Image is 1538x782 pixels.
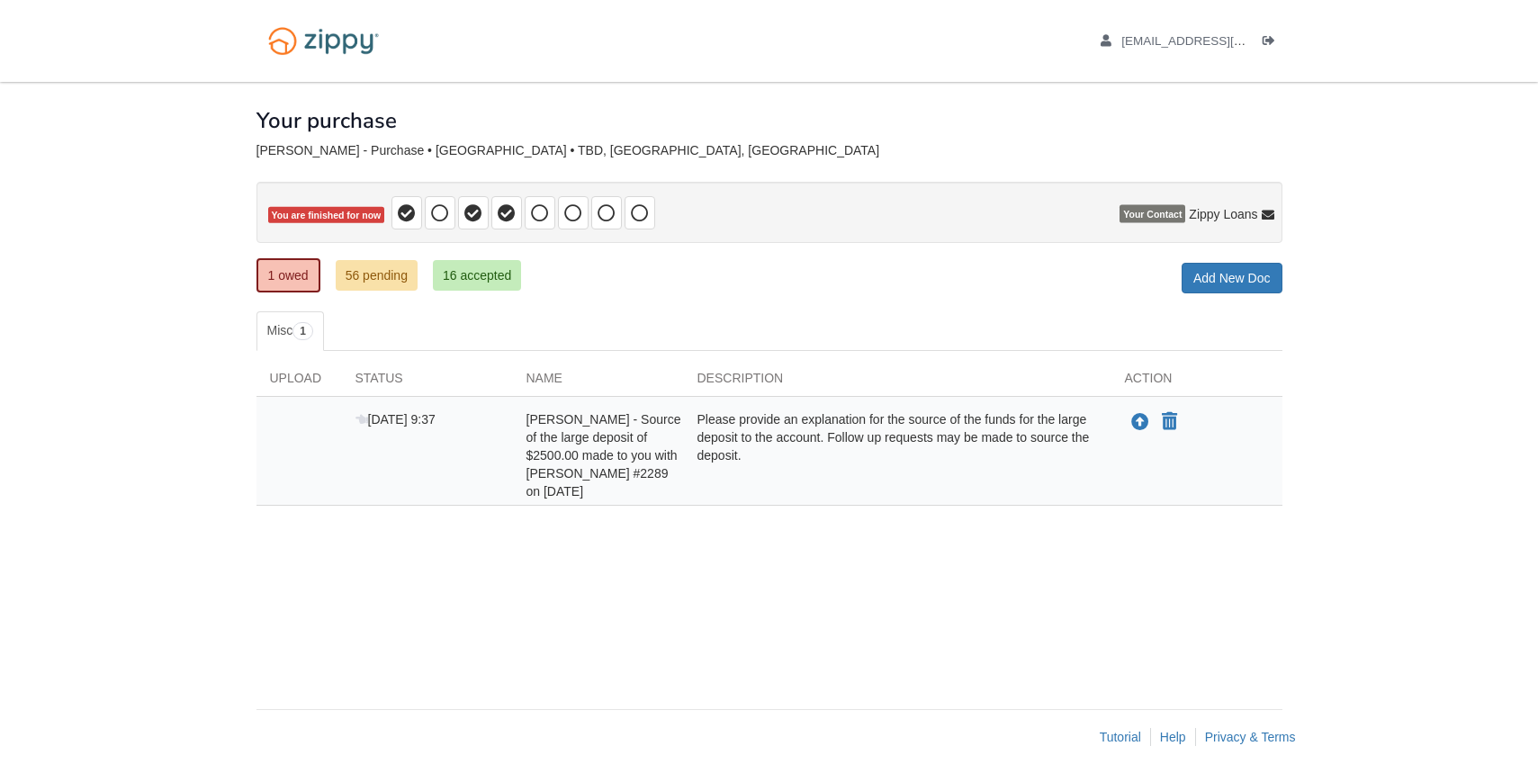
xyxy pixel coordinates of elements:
[684,410,1111,500] div: Please provide an explanation for the source of the funds for the large deposit to the account. F...
[256,311,324,351] a: Misc
[256,258,320,292] a: 1 owed
[355,412,436,427] span: [DATE] 9:37
[336,260,418,291] a: 56 pending
[526,412,681,499] span: [PERSON_NAME] - Source of the large deposit of $2500.00 made to you with [PERSON_NAME] #2289 on [...
[268,207,385,224] span: You are finished for now
[1205,730,1296,744] a: Privacy & Terms
[1120,205,1185,223] span: Your Contact
[1101,34,1328,52] a: edit profile
[292,322,313,340] span: 1
[1121,34,1327,48] span: arvizuteacher01@gmail.com
[1100,730,1141,744] a: Tutorial
[684,369,1111,396] div: Description
[1189,205,1257,223] span: Zippy Loans
[513,369,684,396] div: Name
[1182,263,1282,293] a: Add New Doc
[1160,730,1186,744] a: Help
[342,369,513,396] div: Status
[433,260,521,291] a: 16 accepted
[1111,369,1282,396] div: Action
[1129,410,1151,434] button: Upload Donald Arvizu - Source of the large deposit of $2500.00 made to you with Chase #2289 on 9/...
[1263,34,1282,52] a: Log out
[1160,411,1179,433] button: Declare Donald Arvizu - Source of the large deposit of $2500.00 made to you with Chase #2289 on 9...
[256,143,1282,158] div: [PERSON_NAME] - Purchase • [GEOGRAPHIC_DATA] • TBD, [GEOGRAPHIC_DATA], [GEOGRAPHIC_DATA]
[256,18,391,64] img: Logo
[256,109,397,132] h1: Your purchase
[256,369,342,396] div: Upload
